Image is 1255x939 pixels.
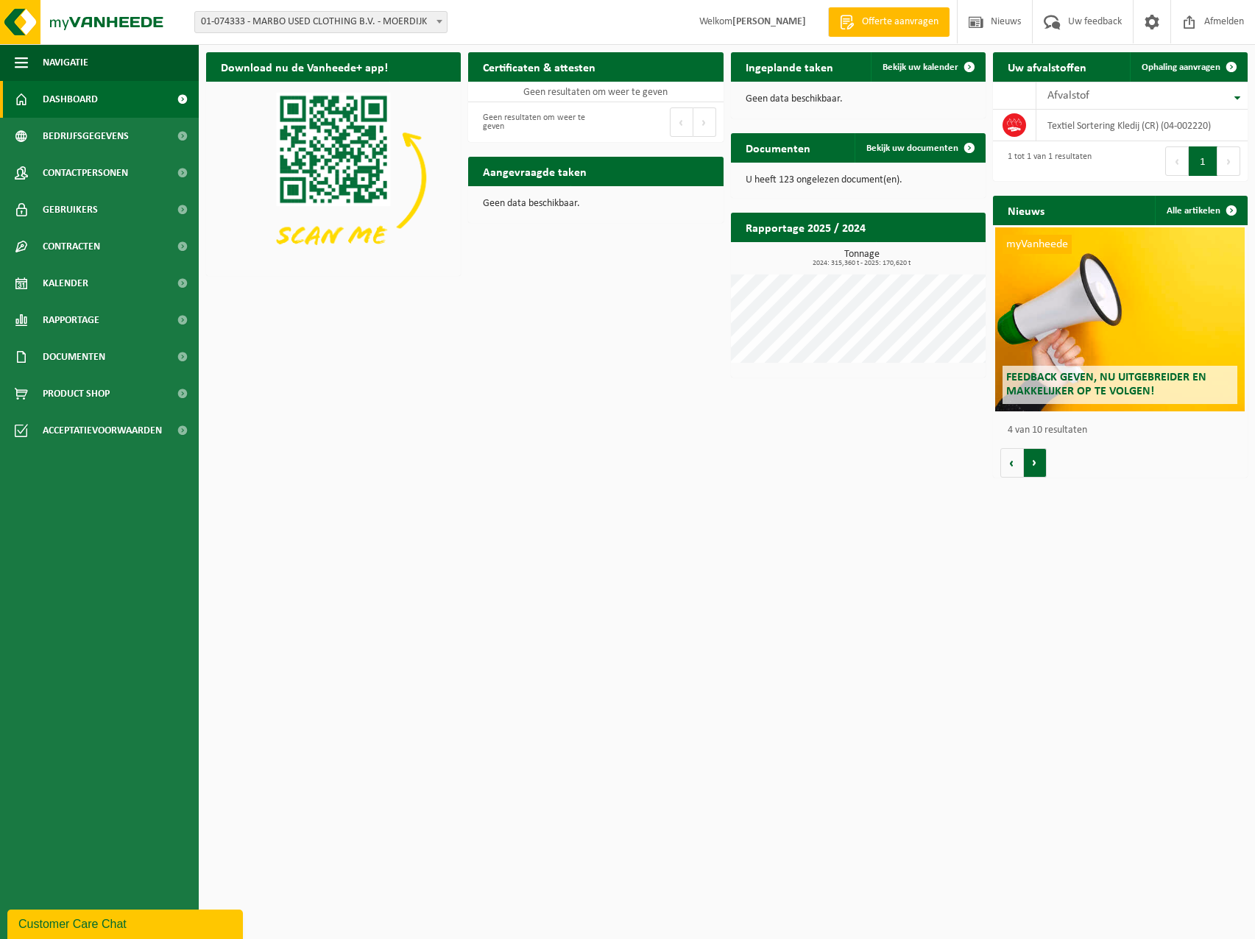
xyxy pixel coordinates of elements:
[43,265,88,302] span: Kalender
[483,199,708,209] p: Geen data beschikbaar.
[1003,235,1072,254] span: myVanheede
[43,339,105,375] span: Documenten
[43,412,162,449] span: Acceptatievoorwaarden
[738,249,986,267] h3: Tonnage
[1165,146,1189,176] button: Previous
[43,118,129,155] span: Bedrijfsgegevens
[746,175,971,185] p: U heeft 123 ongelezen document(en).
[876,241,984,271] a: Bekijk rapportage
[1024,448,1047,478] button: Volgende
[1008,425,1240,436] p: 4 van 10 resultaten
[995,227,1245,411] a: myVanheede Feedback geven, nu uitgebreider en makkelijker op te volgen!
[855,133,984,163] a: Bekijk uw documenten
[1142,63,1220,72] span: Ophaling aanvragen
[1036,110,1248,141] td: Textiel Sortering Kledij (CR) (04-002220)
[731,133,825,162] h2: Documenten
[43,155,128,191] span: Contactpersonen
[731,52,848,81] h2: Ingeplande taken
[1189,146,1217,176] button: 1
[828,7,950,37] a: Offerte aanvragen
[206,52,403,81] h2: Download nu de Vanheede+ app!
[7,907,246,939] iframe: chat widget
[43,228,100,265] span: Contracten
[43,81,98,118] span: Dashboard
[1217,146,1240,176] button: Next
[476,106,588,138] div: Geen resultaten om weer te geven
[858,15,942,29] span: Offerte aanvragen
[43,375,110,412] span: Product Shop
[1000,448,1024,478] button: Vorige
[866,143,958,153] span: Bekijk uw documenten
[883,63,958,72] span: Bekijk uw kalender
[194,11,448,33] span: 01-074333 - MARBO USED CLOTHING B.V. - MOERDIJK
[468,157,601,185] h2: Aangevraagde taken
[1155,196,1246,225] a: Alle artikelen
[746,94,971,104] p: Geen data beschikbaar.
[738,260,986,267] span: 2024: 315,360 t - 2025: 170,620 t
[732,16,806,27] strong: [PERSON_NAME]
[1047,90,1089,102] span: Afvalstof
[1130,52,1246,82] a: Ophaling aanvragen
[731,213,880,241] h2: Rapportage 2025 / 2024
[43,44,88,81] span: Navigatie
[670,107,693,137] button: Previous
[871,52,984,82] a: Bekijk uw kalender
[468,52,610,81] h2: Certificaten & attesten
[206,82,461,273] img: Download de VHEPlus App
[1006,372,1206,397] span: Feedback geven, nu uitgebreider en makkelijker op te volgen!
[993,196,1059,224] h2: Nieuws
[195,12,447,32] span: 01-074333 - MARBO USED CLOTHING B.V. - MOERDIJK
[1000,145,1092,177] div: 1 tot 1 van 1 resultaten
[43,191,98,228] span: Gebruikers
[993,52,1101,81] h2: Uw afvalstoffen
[43,302,99,339] span: Rapportage
[693,107,716,137] button: Next
[468,82,723,102] td: Geen resultaten om weer te geven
